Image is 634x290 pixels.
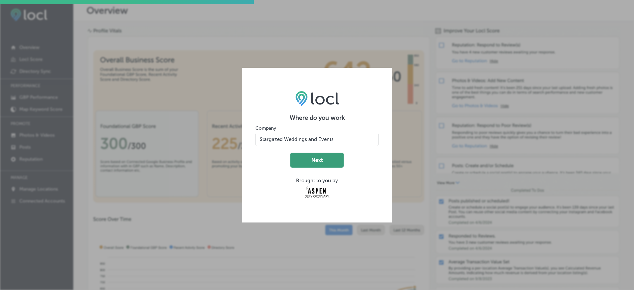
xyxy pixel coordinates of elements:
[295,91,339,106] img: LOCL logo
[290,153,344,168] button: Next
[255,114,379,121] h2: Where do you work
[255,125,276,131] label: Company
[255,178,379,184] div: Brought to you by
[304,186,330,198] img: Aspen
